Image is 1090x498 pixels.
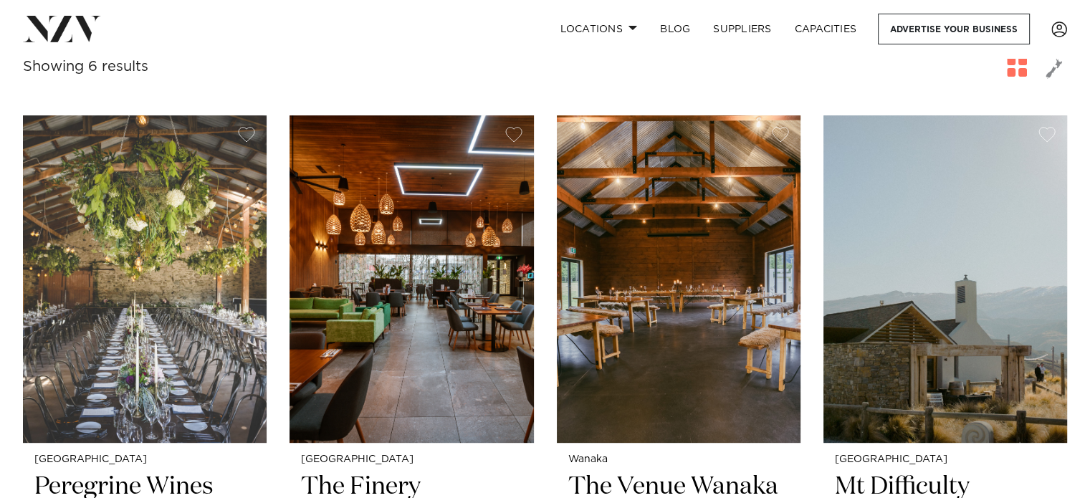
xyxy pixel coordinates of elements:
[23,16,101,42] img: nzv-logo.png
[649,14,702,44] a: BLOG
[568,454,789,465] small: Wanaka
[290,115,533,442] img: Restaurant in Central Otago
[783,14,869,44] a: Capacities
[34,454,255,465] small: [GEOGRAPHIC_DATA]
[23,56,148,78] div: Showing 6 results
[301,454,522,465] small: [GEOGRAPHIC_DATA]
[702,14,783,44] a: SUPPLIERS
[835,454,1056,465] small: [GEOGRAPHIC_DATA]
[548,14,649,44] a: Locations
[878,14,1030,44] a: Advertise your business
